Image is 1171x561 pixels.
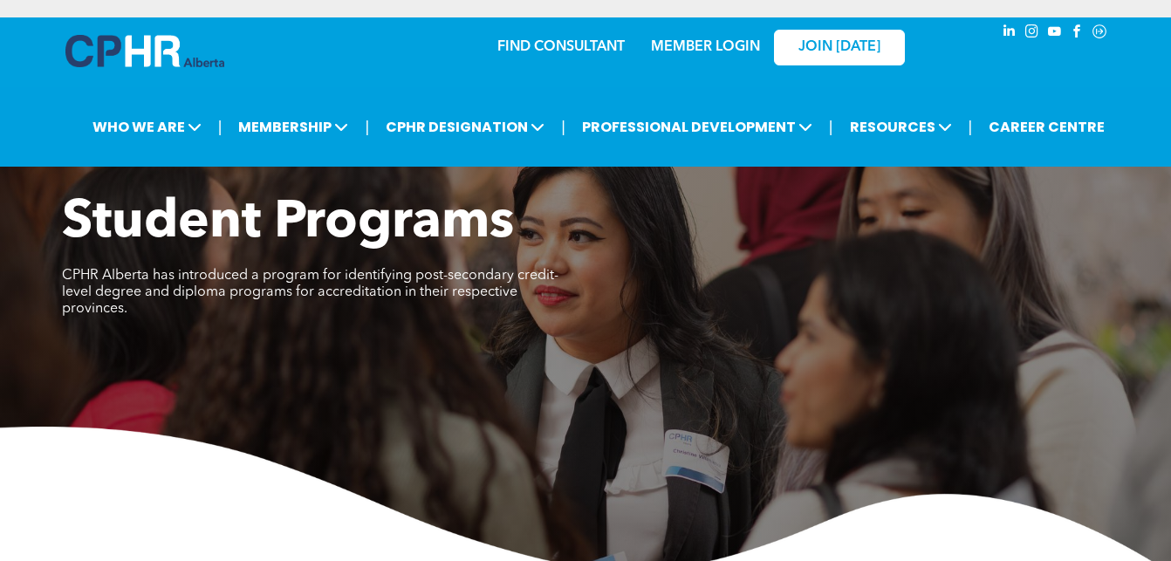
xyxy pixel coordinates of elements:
span: MEMBERSHIP [233,111,353,143]
img: A blue and white logo for cp alberta [65,35,224,67]
a: youtube [1044,22,1064,45]
li: | [561,109,565,145]
span: RESOURCES [845,111,957,143]
span: PROFESSIONAL DEVELOPMENT [577,111,818,143]
a: linkedin [999,22,1018,45]
span: Student Programs [62,197,514,250]
span: CPHR DESIGNATION [380,111,550,143]
li: | [829,109,833,145]
a: Social network [1090,22,1109,45]
span: WHO WE ARE [87,111,207,143]
a: JOIN [DATE] [774,30,905,65]
a: facebook [1067,22,1086,45]
li: | [969,109,973,145]
a: MEMBER LOGIN [651,40,760,54]
a: instagram [1022,22,1041,45]
span: CPHR Alberta has introduced a program for identifying post-secondary credit-level degree and dipl... [62,269,558,316]
li: | [365,109,369,145]
li: | [218,109,223,145]
a: CAREER CENTRE [983,111,1110,143]
a: FIND CONSULTANT [497,40,625,54]
span: JOIN [DATE] [798,39,880,56]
